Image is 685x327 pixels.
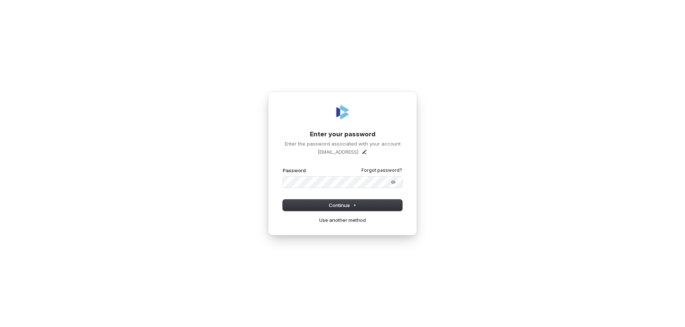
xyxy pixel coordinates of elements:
[361,167,402,173] a: Forgot password?
[283,140,402,147] p: Enter the password associated with your account
[283,130,402,139] h1: Enter your password
[283,167,306,174] label: Password
[319,217,366,223] a: Use another method
[283,200,402,211] button: Continue
[318,149,358,155] p: [EMAIL_ADDRESS]
[386,178,401,187] button: Show password
[329,202,357,208] span: Continue
[334,103,351,121] img: Coverbase
[361,149,367,155] button: Edit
